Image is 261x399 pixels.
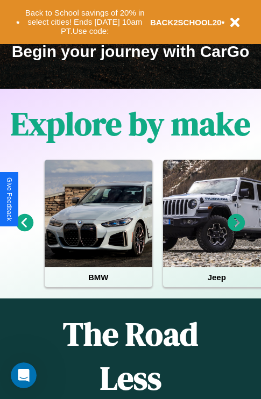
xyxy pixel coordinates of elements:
h4: BMW [45,267,152,287]
button: Back to School savings of 20% in select cities! Ends [DATE] 10am PT.Use code: [20,5,150,39]
div: Give Feedback [5,177,13,221]
h1: Explore by make [11,102,250,146]
iframe: Intercom live chat [11,362,37,388]
b: BACK2SCHOOL20 [150,18,222,27]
